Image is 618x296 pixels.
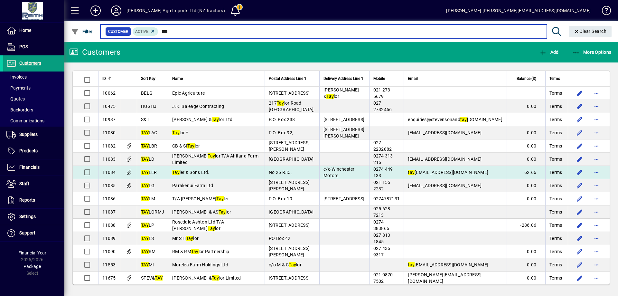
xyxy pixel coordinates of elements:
[507,272,545,284] td: 0.00
[591,141,602,151] button: More options
[172,130,188,135] span: lor *
[219,209,226,215] em: Tay
[172,170,180,175] em: Tay
[507,245,545,258] td: 0.00
[141,143,157,148] span: LBR
[373,180,390,191] span: 021 155 2232
[269,180,310,191] span: [STREET_ADDRESS][PERSON_NAME]
[269,140,310,152] span: [STREET_ADDRESS][PERSON_NAME]
[575,246,585,257] button: Edit
[126,5,225,16] div: [PERSON_NAME] Agri-Imports Ltd (NZ Tractors)
[591,154,602,164] button: More options
[172,104,224,109] span: J.K. Baleage Contracting
[373,272,393,284] span: 021 0870 7502
[269,170,292,175] span: No 26 R.D.,
[6,74,27,80] span: Invoices
[172,117,234,122] span: [PERSON_NAME] & lor Ltd.
[3,39,64,55] a: POS
[19,165,40,170] span: Financials
[326,94,334,99] em: Tay
[575,141,585,151] button: Edit
[102,170,116,175] span: 11084
[591,128,602,138] button: More options
[172,75,261,82] div: Name
[19,61,41,66] span: Customers
[141,75,155,82] span: Sort Key
[408,183,482,188] span: [EMAIL_ADDRESS][DOMAIN_NAME]
[277,100,284,106] em: Tay
[172,143,200,148] span: CB & SI lor
[507,139,545,153] td: 0.00
[141,249,155,254] span: RM
[155,275,163,281] em: TAY
[597,1,610,22] a: Knowledge Base
[408,170,488,175] span: [EMAIL_ADDRESS][DOMAIN_NAME]
[549,143,562,149] span: Terms
[269,275,310,281] span: [STREET_ADDRESS]
[172,249,229,254] span: RM & RM lor Partnership
[70,26,94,37] button: Filter
[373,219,389,231] span: 0274 383866
[269,117,295,122] span: P.O. Box 238
[141,130,158,135] span: LAG
[102,143,116,148] span: 11082
[19,28,31,33] span: Home
[591,88,602,98] button: More options
[85,5,106,16] button: Add
[3,104,64,115] a: Backorders
[408,170,415,175] em: tay
[102,117,116,122] span: 10937
[18,250,46,255] span: Financial Year
[3,23,64,39] a: Home
[102,75,117,82] div: ID
[141,104,156,109] span: HUGHJ
[141,249,149,254] em: TAY
[591,194,602,204] button: More options
[507,219,545,232] td: -286.06
[269,157,314,162] span: [GEOGRAPHIC_DATA]
[6,96,25,101] span: Quotes
[19,181,29,186] span: Staff
[141,236,154,241] span: LS
[6,85,31,91] span: Payments
[172,236,199,241] span: Mr S H lor
[511,75,542,82] div: Balance ($)
[373,233,390,244] span: 027 813 1845
[549,103,562,110] span: Terms
[507,126,545,139] td: 0.00
[591,233,602,243] button: More options
[549,75,560,82] span: Terms
[141,223,154,228] span: LP
[172,209,231,215] span: [PERSON_NAME] & AS lor
[373,206,390,218] span: 025 628 7213
[141,91,153,96] span: BELG
[141,130,149,135] em: TAY
[507,258,545,272] td: 0.00
[141,157,149,162] em: TAY
[135,29,148,34] span: Active
[172,196,229,201] span: T/A [PERSON_NAME] ler
[408,117,502,122] span: enquiries@stevensonand [DOMAIN_NAME]
[571,46,613,58] button: More Options
[172,75,183,82] span: Name
[141,223,149,228] em: TAY
[446,5,591,16] div: [PERSON_NAME] [PERSON_NAME][EMAIL_ADDRESS][DOMAIN_NAME]
[575,180,585,191] button: Edit
[269,91,310,96] span: [STREET_ADDRESS]
[323,117,364,122] span: [STREET_ADDRESS]
[373,246,390,257] span: 027 436 9317
[591,273,602,283] button: More options
[549,275,562,281] span: Terms
[71,29,93,34] span: Filter
[408,157,482,162] span: [EMAIL_ADDRESS][DOMAIN_NAME]
[141,196,149,201] em: TAY
[102,209,116,215] span: 11087
[575,220,585,230] button: Edit
[141,170,157,175] span: LER
[172,183,213,188] span: Parakenui Farm Ltd
[323,167,355,178] span: c/o Winchester Motors
[373,167,393,178] span: 0274 449 133
[575,194,585,204] button: Edit
[269,246,310,257] span: [STREET_ADDRESS][PERSON_NAME]
[208,226,215,231] em: Tay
